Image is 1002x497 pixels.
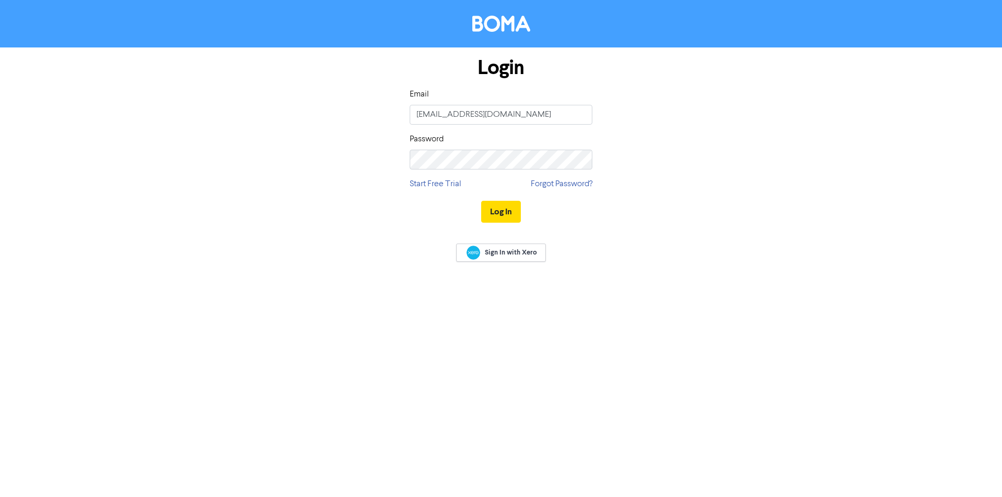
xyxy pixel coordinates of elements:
[410,133,444,146] label: Password
[456,244,546,262] a: Sign In with Xero
[472,16,530,32] img: BOMA Logo
[410,88,429,101] label: Email
[410,56,592,80] h1: Login
[485,248,537,257] span: Sign In with Xero
[467,246,480,260] img: Xero logo
[950,447,1002,497] iframe: Chat Widget
[410,178,461,190] a: Start Free Trial
[531,178,592,190] a: Forgot Password?
[481,201,521,223] button: Log In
